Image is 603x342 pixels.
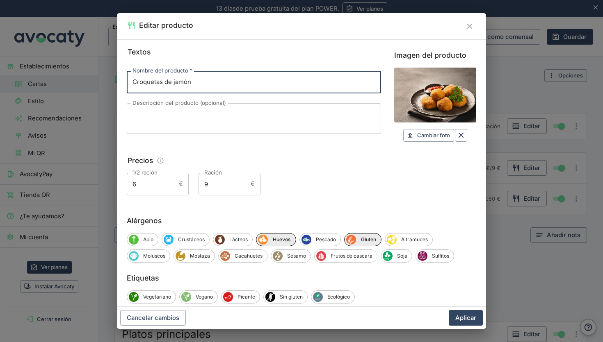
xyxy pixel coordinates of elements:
[268,236,296,243] span: Huevos
[387,235,397,245] span: Altramuces
[185,252,215,260] span: Mostaza
[179,290,218,303] div: VeganoVegano
[273,251,283,261] span: Sésamo
[191,293,217,301] span: Vegano
[275,293,307,301] span: Sin gluten
[230,252,267,260] span: Cacahuetes
[129,292,139,302] span: Vegetariano
[127,233,158,246] div: ApioApio
[132,99,226,107] label: Descripción del producto (opcional)
[162,233,210,246] div: CrustáceosCrustáceos
[129,251,139,261] span: Moluscos
[283,252,311,260] span: Sésamo
[204,169,222,177] label: Ración
[127,46,151,58] legend: Textos
[311,236,340,243] span: Pescado
[221,290,260,303] div: PicantePicante
[181,292,191,302] span: Vegano
[233,293,260,301] span: Picante
[326,252,377,260] span: Frutos de cáscara
[403,129,454,142] button: Cambiar foto
[256,233,296,246] div: HuevosHuevos
[346,235,356,245] span: Gluten
[314,249,377,263] div: Frutos de cáscaraFrutos de cáscara
[381,249,412,263] div: SojaSoja
[313,292,323,302] span: Ecológico
[416,249,454,263] div: SulfitosSulfitos
[418,251,427,261] span: Sulfitos
[139,252,170,260] span: Moluscos
[385,233,433,246] div: AltramucesAltramuces
[218,249,267,263] div: CacahuetesCacahuetes
[139,293,176,301] span: Vegetariano
[311,290,355,303] div: EcológicoEcológico
[164,235,174,245] span: Crustáceos
[323,293,354,301] span: Ecológico
[383,251,393,261] span: Soja
[127,290,176,303] div: VegetarianoVegetariano
[301,235,311,245] span: Pescado
[223,292,233,302] span: Picante
[174,236,209,243] span: Crustáceos
[397,236,432,243] span: Altramuces
[265,292,275,302] span: Sin gluten
[127,272,476,284] label: Etiquetas
[463,20,476,33] button: Cerrar
[220,251,230,261] span: Cacahuetes
[127,249,170,263] div: MoluscosMoluscos
[155,155,167,167] button: Información sobre edición de precios
[316,251,326,261] span: Frutos de cáscara
[225,236,252,243] span: Lácteos
[449,310,483,326] button: Aplicar
[417,131,450,140] span: Cambiar foto
[356,236,381,243] span: Gluten
[394,50,476,61] label: Imagen del producto
[215,235,225,245] span: Lácteos
[263,290,308,303] div: Sin glutenSin gluten
[120,310,186,326] button: Cancelar cambios
[393,252,412,260] span: Soja
[132,169,158,177] label: 1/2 ración
[139,236,158,243] span: Apio
[258,235,268,245] span: Huevos
[455,129,467,141] button: Borrar
[299,233,341,246] div: PescadoPescado
[129,235,139,245] span: Apio
[213,233,253,246] div: LácteosLácteos
[344,233,381,246] div: GlutenGluten
[127,155,154,166] legend: Precios
[132,67,192,75] label: Nombre del producto
[139,20,193,31] h2: Editar producto
[174,249,215,263] div: MostazaMostaza
[176,251,185,261] span: Mostaza
[271,249,311,263] div: SésamoSésamo
[427,252,454,260] span: Sulfitos
[127,215,476,226] label: Alérgenos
